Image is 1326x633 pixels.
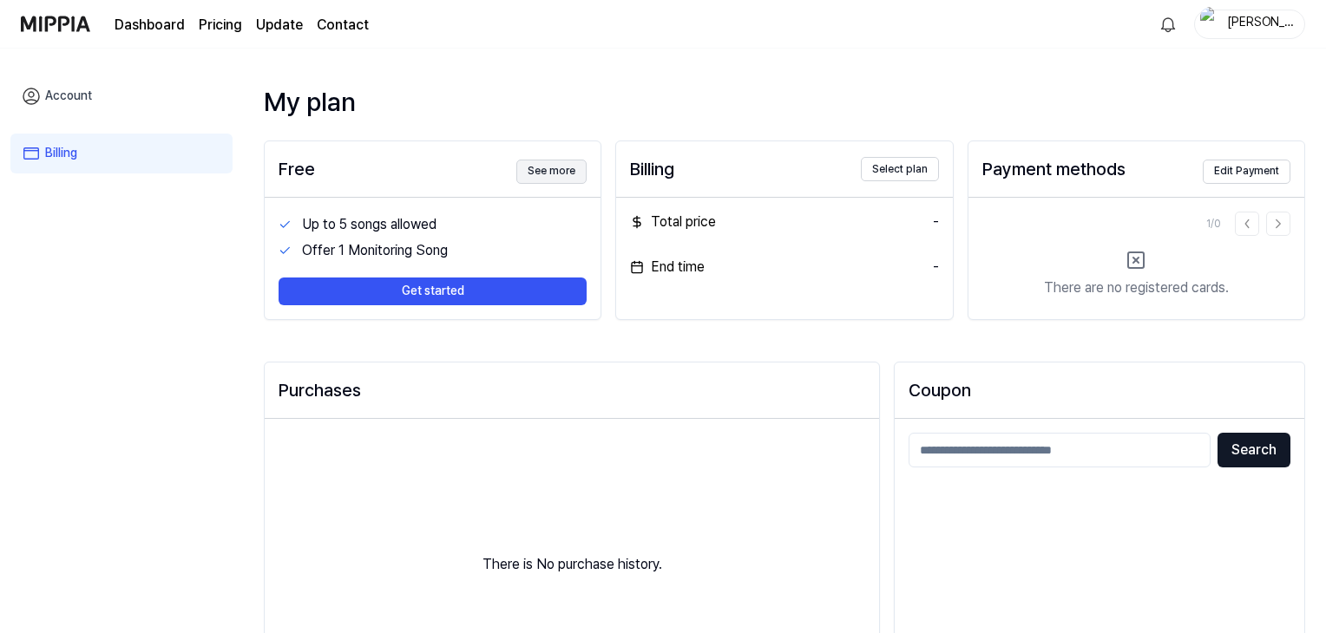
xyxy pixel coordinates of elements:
a: Billing [10,134,233,173]
a: Pricing [199,15,242,36]
div: Free [279,155,315,183]
h2: Coupon [909,376,1290,404]
div: Purchases [279,376,865,404]
button: Select plan [861,157,939,181]
div: 1 / 0 [1206,217,1221,232]
div: - [933,257,939,277]
img: profile [1200,7,1221,42]
div: End time [630,257,705,277]
a: Edit Payment [1203,154,1290,183]
button: Edit Payment [1203,160,1290,184]
div: Up to 5 songs allowed [302,214,588,235]
div: Total price [630,212,716,232]
div: [PERSON_NAME] [1226,14,1294,33]
a: Contact [317,15,369,36]
a: See more [516,154,587,183]
button: Search [1218,433,1290,467]
div: - [933,212,939,232]
div: My plan [264,83,1305,120]
button: Get started [279,277,587,305]
a: Dashboard [115,15,185,36]
button: See more [516,160,587,184]
a: Account [10,76,233,116]
a: Update [256,15,303,36]
div: Billing [630,155,674,183]
div: Payment methods [982,155,1126,183]
div: There are no registered cards. [1044,277,1229,298]
a: Get started [279,264,587,305]
div: Offer 1 Monitoring Song [302,240,588,261]
img: 알림 [1158,14,1178,35]
button: profile[PERSON_NAME] [1194,10,1305,39]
